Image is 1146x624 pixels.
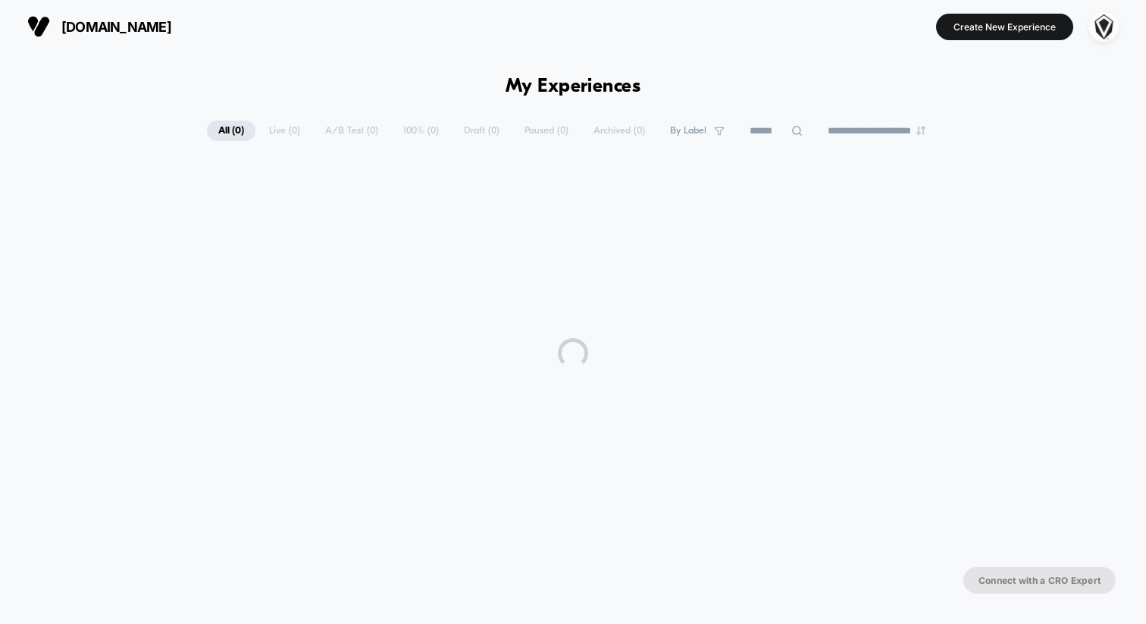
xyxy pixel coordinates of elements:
[670,125,706,136] span: By Label
[936,14,1073,40] button: Create New Experience
[61,19,171,35] span: [DOMAIN_NAME]
[506,76,641,98] h1: My Experiences
[1089,12,1119,42] img: ppic
[27,15,50,38] img: Visually logo
[1085,11,1123,42] button: ppic
[963,567,1116,594] button: Connect with a CRO Expert
[23,14,176,39] button: [DOMAIN_NAME]
[207,121,255,141] span: All ( 0 )
[916,126,925,135] img: end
